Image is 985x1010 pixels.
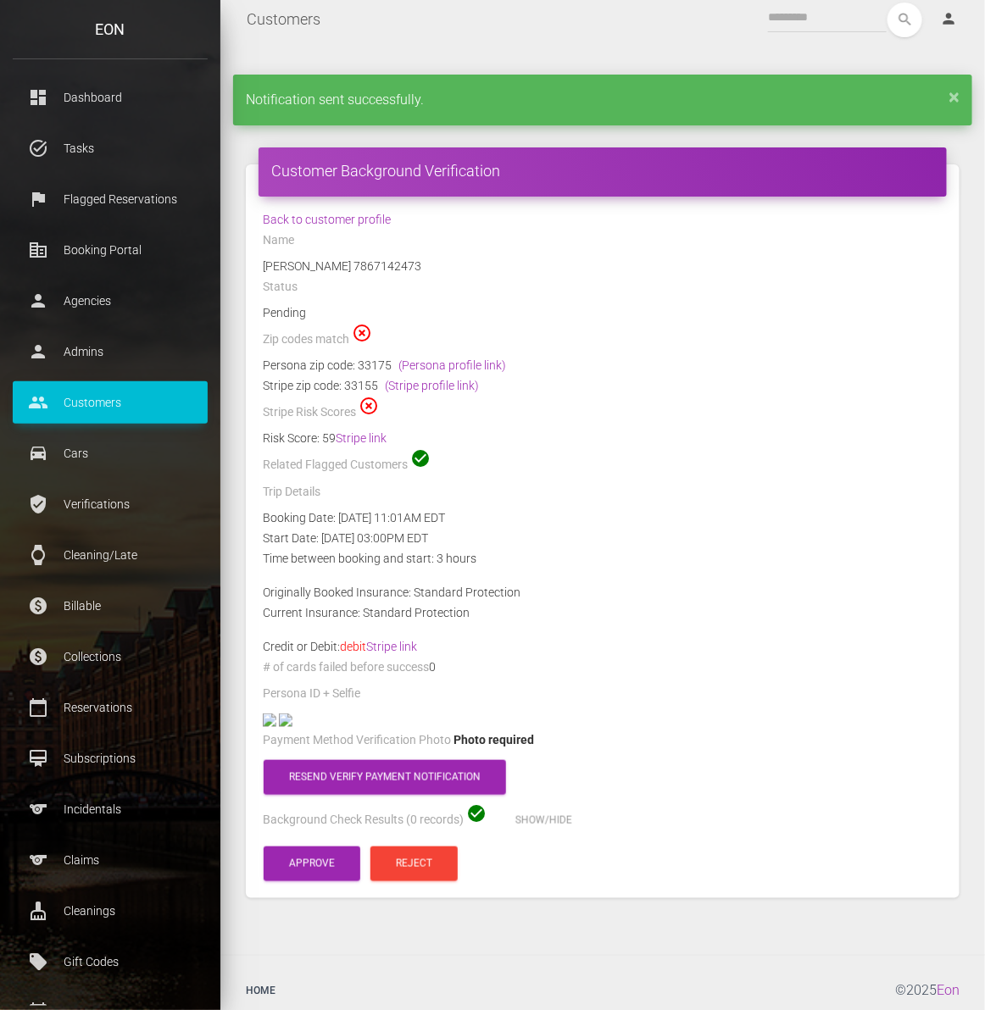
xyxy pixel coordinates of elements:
[340,640,417,653] span: debit
[263,713,276,727] img: positive-dl-front-photo.jpg
[352,323,372,343] span: highlight_off
[263,331,349,348] label: Zip codes match
[263,812,464,829] label: Background Check Results (0 records)
[25,186,195,212] p: Flagged Reservations
[250,256,955,276] div: [PERSON_NAME] 7867142473
[13,737,208,780] a: card_membership Subscriptions
[13,483,208,525] a: verified_user Verifications
[25,695,195,720] p: Reservations
[13,178,208,220] a: flag Flagged Reservations
[13,686,208,729] a: calendar_today Reservations
[25,339,195,364] p: Admins
[454,733,534,746] span: Photo required
[250,657,955,683] div: 0
[13,635,208,678] a: paid Collections
[13,229,208,271] a: corporate_fare Booking Portal
[13,432,208,474] a: drive_eta Cars
[25,288,195,314] p: Agencies
[25,847,195,873] p: Claims
[13,534,208,576] a: watch Cleaning/Late
[25,390,195,415] p: Customers
[336,431,387,445] a: Stripe link
[13,890,208,932] a: cleaning_services Cleanings
[937,983,960,999] a: Eon
[263,732,451,749] label: Payment Method Verification Photo
[263,279,298,296] label: Status
[410,448,431,469] span: check_circle
[25,746,195,771] p: Subscriptions
[263,232,294,249] label: Name
[250,582,955,602] div: Originally Booked Insurance: Standard Protection
[263,404,356,421] label: Stripe Risk Scores
[263,659,429,676] label: # of cards failed before success
[250,602,955,623] div: Current Insurance: Standard Protection
[279,713,292,727] img: a0e0d9-legacy-shared-us-central1%2Fselfiefile%2Fimage%2F957283633%2Fshrine_processed%2F6c9193093f...
[13,839,208,881] a: sports Claims
[25,898,195,924] p: Cleanings
[466,803,487,824] span: check_circle
[366,640,417,653] a: Stripe link
[13,127,208,169] a: task_alt Tasks
[949,92,960,102] a: ×
[370,846,458,881] button: Reject
[25,491,195,517] p: Verifications
[263,213,391,226] a: Back to customer profile
[25,542,195,568] p: Cleaning/Late
[940,10,957,27] i: person
[25,441,195,466] p: Cars
[263,484,320,501] label: Trip Details
[385,379,479,392] a: (Stripe profile link)
[250,508,955,528] div: Booking Date: [DATE] 11:01AM EDT
[25,949,195,974] p: Gift Codes
[359,396,379,416] span: highlight_off
[250,528,955,548] div: Start Date: [DATE] 03:00PM EDT
[25,593,195,619] p: Billable
[264,846,360,881] button: Approve
[13,76,208,119] a: dashboard Dashboard
[25,237,195,263] p: Booking Portal
[25,85,195,110] p: Dashboard
[271,160,934,181] h4: Customer Background Verification
[263,428,943,448] div: Risk Score: 59
[264,760,506,795] button: Resend verify payment notification
[263,457,408,474] label: Related Flagged Customers
[263,375,943,396] div: Stripe zip code: 33155
[927,3,972,36] a: person
[13,280,208,322] a: person Agencies
[263,685,360,702] label: Persona ID + Selfie
[398,358,506,372] a: (Persona profile link)
[250,302,955,323] div: Pending
[250,636,955,657] div: Credit or Debit:
[13,788,208,830] a: sports Incidentals
[25,644,195,669] p: Collections
[25,796,195,822] p: Incidentals
[888,3,922,37] button: search
[13,381,208,424] a: people Customers
[233,75,972,125] div: Notification sent successfully.
[25,136,195,161] p: Tasks
[250,548,955,569] div: Time between booking and start: 3 hours
[13,330,208,373] a: person Admins
[13,585,208,627] a: paid Billable
[263,355,943,375] div: Persona zip code: 33175
[490,803,598,838] button: Show/Hide
[13,941,208,983] a: local_offer Gift Codes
